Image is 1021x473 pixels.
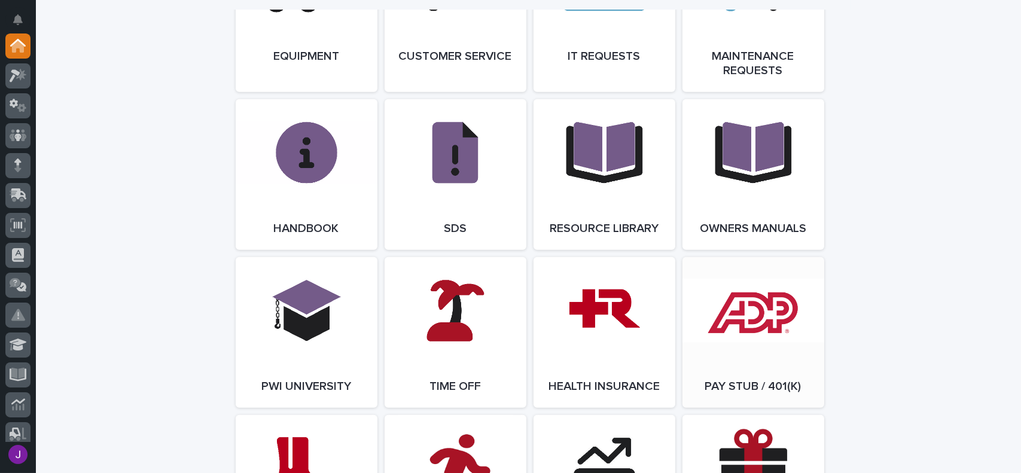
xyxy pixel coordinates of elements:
[682,99,824,250] a: Owners Manuals
[534,99,675,250] a: Resource Library
[5,442,31,467] button: users-avatar
[534,257,675,408] a: Health Insurance
[236,99,377,250] a: Handbook
[385,99,526,250] a: SDS
[236,257,377,408] a: PWI University
[5,7,31,32] button: Notifications
[15,14,31,33] div: Notifications
[682,257,824,408] a: Pay Stub / 401(k)
[385,257,526,408] a: Time Off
